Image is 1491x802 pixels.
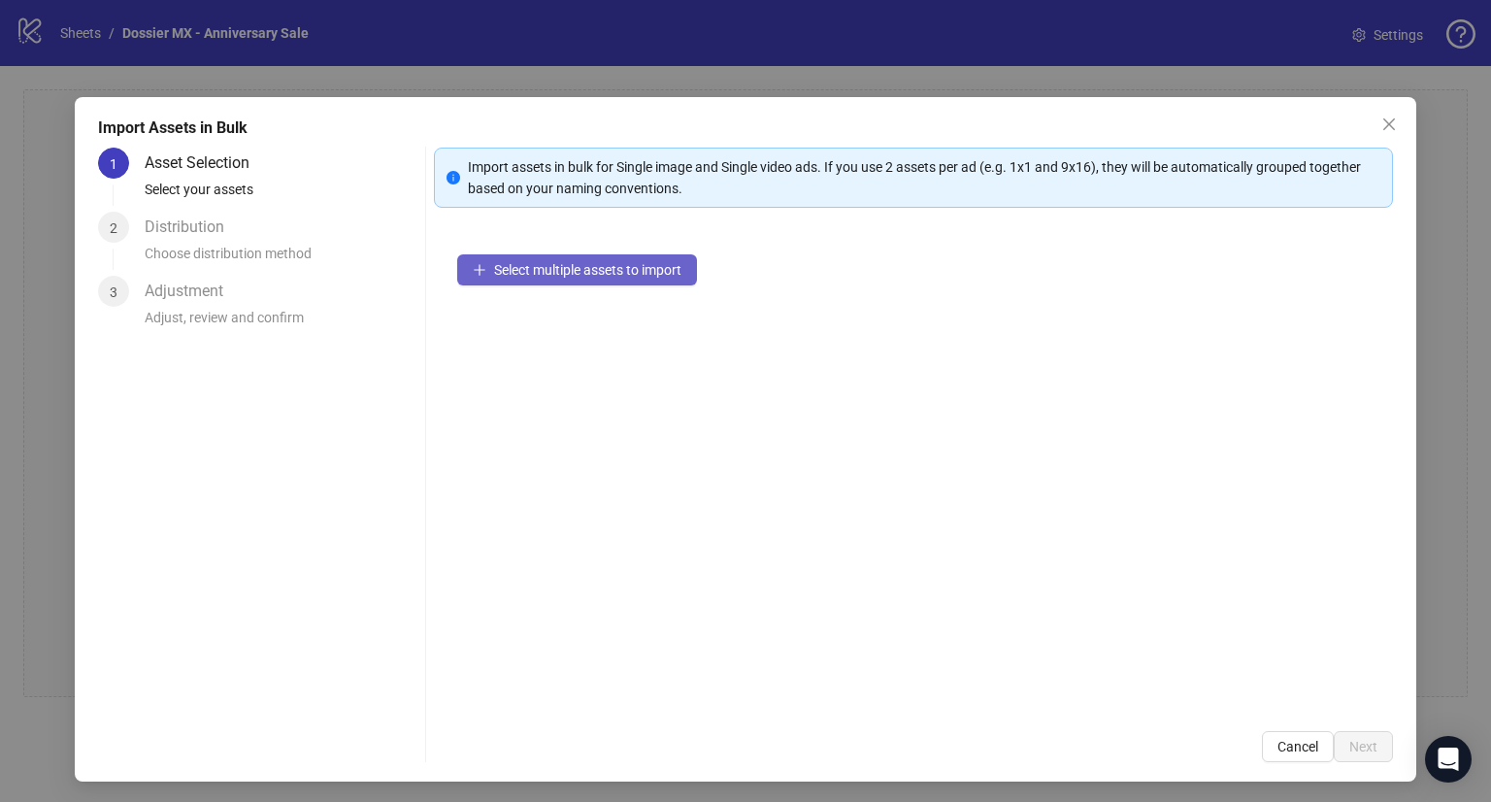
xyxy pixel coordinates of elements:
[1277,739,1318,754] span: Cancel
[1381,117,1397,132] span: close
[145,148,265,179] div: Asset Selection
[110,220,117,236] span: 2
[457,254,697,285] button: Select multiple assets to import
[1425,736,1472,783] div: Open Intercom Messenger
[110,156,117,172] span: 1
[145,212,240,243] div: Distribution
[1374,109,1405,140] button: Close
[494,262,681,278] span: Select multiple assets to import
[145,307,417,340] div: Adjust, review and confirm
[110,284,117,300] span: 3
[1334,731,1393,762] button: Next
[145,179,417,212] div: Select your assets
[473,263,486,277] span: plus
[468,156,1380,199] div: Import assets in bulk for Single image and Single video ads. If you use 2 assets per ad (e.g. 1x1...
[98,117,1393,140] div: Import Assets in Bulk
[145,276,239,307] div: Adjustment
[145,243,417,276] div: Choose distribution method
[1262,731,1334,762] button: Cancel
[447,171,460,184] span: info-circle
